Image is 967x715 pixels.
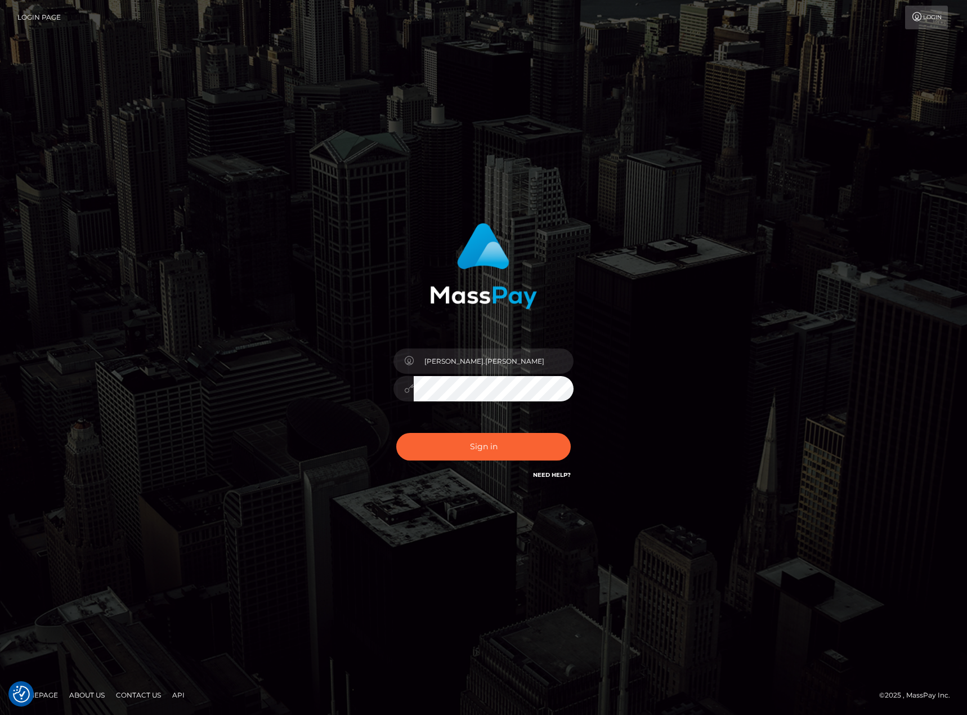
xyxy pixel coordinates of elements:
[17,6,61,29] a: Login Page
[414,348,574,374] input: Username...
[533,471,571,479] a: Need Help?
[65,686,109,704] a: About Us
[879,689,959,701] div: © 2025 , MassPay Inc.
[13,686,30,703] button: Consent Preferences
[13,686,30,703] img: Revisit consent button
[12,686,62,704] a: Homepage
[396,433,571,461] button: Sign in
[430,223,537,309] img: MassPay Login
[168,686,189,704] a: API
[905,6,948,29] a: Login
[111,686,165,704] a: Contact Us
